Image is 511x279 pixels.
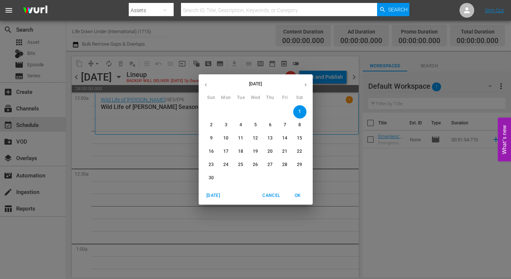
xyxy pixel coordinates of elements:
[259,190,283,202] button: Cancel
[278,132,292,145] button: 14
[298,109,301,115] p: 1
[264,94,277,102] span: Thu
[253,162,258,168] p: 26
[18,2,53,19] img: ans4CAIJ8jUAAAAAAAAAAAAAAAAAAAAAAAAgQb4GAAAAAAAAAAAAAAAAAAAAAAAAJMjXAAAAAAAAAAAAAAAAAAAAAAAAgAT5G...
[210,122,213,128] p: 2
[249,158,262,172] button: 26
[278,158,292,172] button: 28
[284,122,286,128] p: 7
[267,148,273,155] p: 20
[238,148,243,155] p: 18
[209,162,214,168] p: 23
[278,94,292,102] span: Fri
[209,148,214,155] p: 16
[205,145,218,158] button: 16
[253,148,258,155] p: 19
[297,162,302,168] p: 29
[269,122,272,128] p: 6
[289,192,307,199] span: OK
[254,122,257,128] p: 5
[234,132,248,145] button: 11
[220,94,233,102] span: Mon
[297,135,302,141] p: 15
[205,192,222,199] span: [DATE]
[282,162,287,168] p: 28
[267,135,273,141] p: 13
[234,158,248,172] button: 25
[205,132,218,145] button: 9
[293,105,306,119] button: 1
[220,119,233,132] button: 3
[286,190,310,202] button: OK
[205,158,218,172] button: 23
[249,119,262,132] button: 5
[220,132,233,145] button: 10
[485,7,504,13] a: Sign Out
[220,145,233,158] button: 17
[234,119,248,132] button: 4
[249,145,262,158] button: 19
[278,145,292,158] button: 21
[264,119,277,132] button: 6
[225,122,227,128] p: 3
[264,158,277,172] button: 27
[293,94,306,102] span: Sat
[298,122,301,128] p: 8
[293,145,306,158] button: 22
[293,119,306,132] button: 8
[234,94,248,102] span: Tue
[498,118,511,162] button: Open Feedback Widget
[264,132,277,145] button: 13
[205,94,218,102] span: Sun
[238,135,243,141] p: 11
[253,135,258,141] p: 12
[205,172,218,185] button: 30
[223,162,228,168] p: 24
[220,158,233,172] button: 24
[210,135,213,141] p: 9
[239,122,242,128] p: 4
[213,81,298,87] p: [DATE]
[202,190,225,202] button: [DATE]
[234,145,248,158] button: 18
[297,148,302,155] p: 22
[388,3,408,16] span: Search
[238,162,243,168] p: 25
[278,119,292,132] button: 7
[282,148,287,155] p: 21
[282,135,287,141] p: 14
[4,6,13,15] span: menu
[293,132,306,145] button: 15
[205,119,218,132] button: 2
[293,158,306,172] button: 29
[264,145,277,158] button: 20
[223,148,228,155] p: 17
[267,162,273,168] p: 27
[249,94,262,102] span: Wed
[262,192,280,199] span: Cancel
[249,132,262,145] button: 12
[209,175,214,181] p: 30
[223,135,228,141] p: 10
